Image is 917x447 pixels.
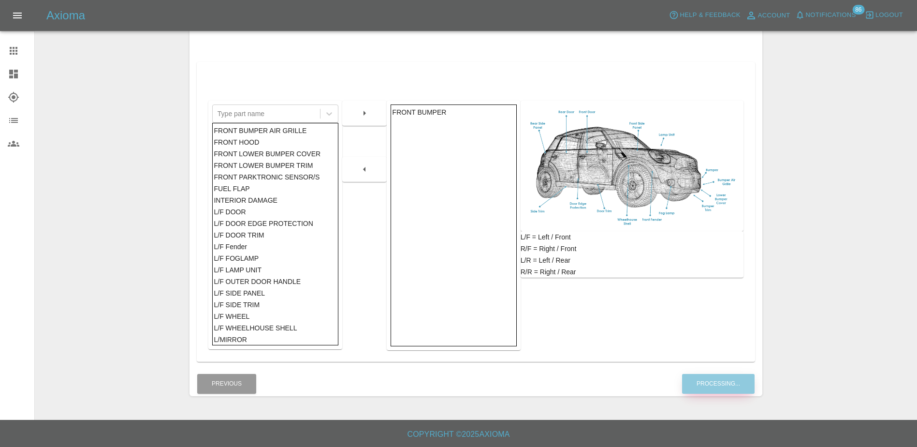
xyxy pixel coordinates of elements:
[214,253,336,264] div: L/F FOGLAMP
[197,374,256,394] button: Previous
[667,8,742,23] button: Help & Feedback
[214,194,336,206] div: INTERIOR DAMAGE
[214,241,336,253] div: L/F Fender
[214,264,336,276] div: L/F LAMP UNIT
[214,171,336,183] div: FRONT PARKTRONIC SENSOR/S
[758,10,790,21] span: Account
[214,276,336,287] div: L/F OUTER DOOR HANDLE
[393,106,515,118] div: FRONT BUMPER
[214,218,336,229] div: L/F DOOR EDGE PROTECTION
[852,5,864,15] span: 86
[214,334,336,345] div: L/MIRROR
[875,10,903,21] span: Logout
[214,148,336,160] div: FRONT LOWER BUMPER COVER
[214,206,336,218] div: L/F DOOR
[214,299,336,311] div: L/F SIDE TRIM
[214,311,336,322] div: L/F WHEEL
[214,125,336,136] div: FRONT BUMPER AIR GRILLE
[524,104,740,227] img: car
[214,229,336,241] div: L/F DOOR TRIM
[214,183,336,194] div: FUEL FLAP
[6,4,29,27] button: Open drawer
[8,428,909,441] h6: Copyright © 2025 Axioma
[680,10,740,21] span: Help & Feedback
[214,136,336,148] div: FRONT HOOD
[862,8,905,23] button: Logout
[214,287,336,299] div: L/F SIDE PANEL
[806,10,856,21] span: Notifications
[743,8,793,23] a: Account
[521,231,743,278] div: L/F = Left / Front R/F = Right / Front L/R = Left / Rear R/R = Right / Rear
[214,322,336,334] div: L/F WHEELHOUSE SHELL
[214,160,336,171] div: FRONT LOWER BUMPER TRIM
[793,8,859,23] button: Notifications
[46,8,85,23] h5: Axioma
